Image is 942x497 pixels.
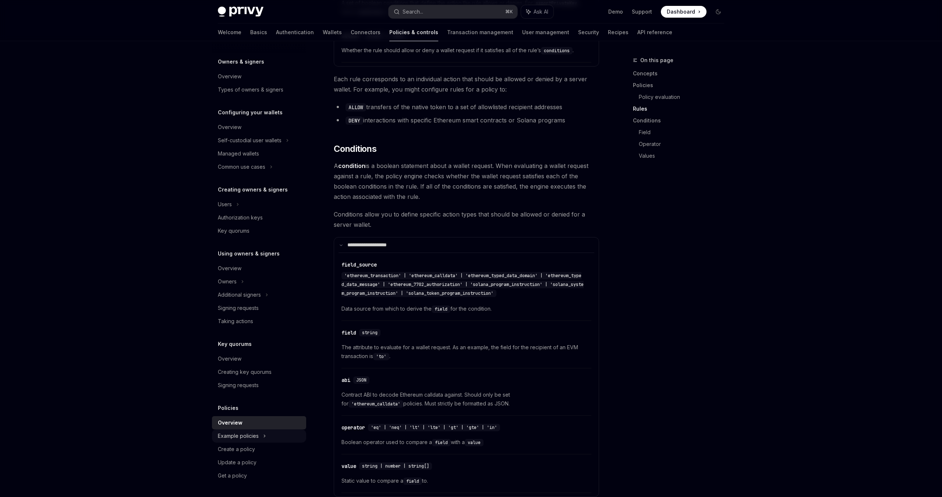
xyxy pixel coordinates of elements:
a: Operator [639,138,730,150]
div: Create a policy [218,445,255,454]
code: 'to' [373,353,389,360]
div: abi [341,376,350,384]
div: Signing requests [218,381,259,390]
div: Taking actions [218,317,253,326]
span: Contract ABI to decode Ethereum calldata against. Should only be set for policies. Must strictly ... [341,390,591,408]
div: field_source [341,261,377,268]
a: Get a policy [212,469,306,482]
code: field [403,478,422,485]
a: Values [639,150,730,162]
code: field [432,305,450,313]
strong: condition [338,162,365,169]
a: Authorization keys [212,211,306,224]
a: Overview [212,262,306,275]
div: Overview [218,123,241,132]
span: ⌘ K [505,9,513,15]
a: Create a policy [212,443,306,456]
span: A is a boolean statement about a wallet request. When evaluating a wallet request against a rule,... [334,161,599,202]
a: Policy evaluation [639,91,730,103]
h5: Creating owners & signers [218,185,288,194]
span: JSON [356,377,366,383]
a: Wallets [323,24,342,41]
a: Authentication [276,24,314,41]
a: Demo [608,8,623,15]
div: Common use cases [218,162,265,171]
a: Security [578,24,599,41]
div: Get a policy [218,471,247,480]
button: Search...⌘K [389,5,517,18]
div: operator [341,424,365,431]
span: Data source from which to derive the for the condition. [341,304,591,313]
a: Creating key quorums [212,365,306,379]
li: transfers of the native token to a set of allowlisted recipient addresses [334,102,599,112]
div: Types of owners & signers [218,85,283,94]
a: Concepts [633,68,730,79]
a: Overview [212,352,306,365]
code: ALLOW [346,103,366,111]
span: Boolean operator used to compare a with a [341,438,591,447]
div: Key quorums [218,226,249,235]
a: Policies [633,79,730,91]
span: Dashboard [667,8,695,15]
a: Conditions [633,115,730,126]
code: DENY [346,117,363,125]
div: Update a policy [218,458,256,467]
h5: Configuring your wallets [218,108,283,117]
a: Overview [212,416,306,429]
div: Overview [218,264,241,273]
button: Ask AI [521,5,553,18]
span: string [362,330,378,336]
a: Policies & controls [389,24,438,41]
div: Overview [218,354,241,363]
span: Conditions [334,143,376,155]
a: Transaction management [447,24,513,41]
div: Example policies [218,432,259,440]
div: Self-custodial user wallets [218,136,281,145]
a: Support [632,8,652,15]
code: value [465,439,484,446]
h5: Key quorums [218,340,252,348]
a: Connectors [351,24,380,41]
div: value [341,462,356,470]
div: field [341,329,356,336]
a: Taking actions [212,315,306,328]
code: field [432,439,451,446]
span: The attribute to evaluate for a wallet request. As an example, the field for the recipient of an ... [341,343,591,361]
span: Whether the rule should allow or deny a wallet request if it satisfies all of the rule’s . [341,46,591,55]
span: Ask AI [534,8,548,15]
a: API reference [637,24,672,41]
div: Overview [218,418,242,427]
span: On this page [640,56,673,65]
span: Static value to compare a to. [341,476,591,485]
div: Additional signers [218,290,261,299]
span: Each rule corresponds to an individual action that should be allowed or denied by a server wallet... [334,74,599,94]
div: Authorization keys [218,213,263,222]
span: string | number | string[] [362,463,429,469]
div: Creating key quorums [218,368,272,376]
div: Users [218,200,232,209]
a: User management [522,24,569,41]
li: interactions with specific Ethereum smart contracts or Solana programs [334,115,599,125]
div: Overview [218,72,241,81]
button: Toggle dark mode [712,6,724,18]
code: 'ethereum_calldata' [348,400,403,408]
a: Dashboard [661,6,706,18]
div: Managed wallets [218,149,259,158]
code: conditions [541,47,573,54]
a: Recipes [608,24,628,41]
a: Signing requests [212,301,306,315]
a: Signing requests [212,379,306,392]
div: Signing requests [218,304,259,312]
a: Rules [633,103,730,115]
a: Welcome [218,24,241,41]
h5: Policies [218,404,238,412]
a: Types of owners & signers [212,83,306,96]
h5: Using owners & signers [218,249,280,258]
div: Owners [218,277,237,286]
a: Overview [212,121,306,134]
a: Update a policy [212,456,306,469]
a: Basics [250,24,267,41]
a: Field [639,126,730,138]
img: dark logo [218,7,263,17]
span: 'eq' | 'neq' | 'lt' | 'lte' | 'gt' | 'gte' | 'in' [371,425,497,430]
